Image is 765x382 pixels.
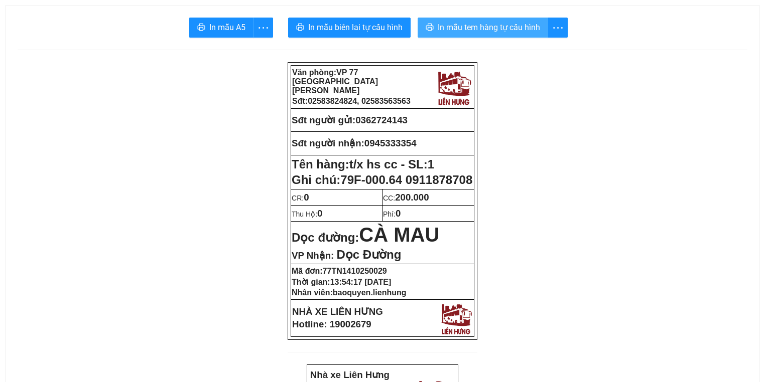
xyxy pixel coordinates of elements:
span: 0362724143 [355,115,408,125]
span: 0 [396,208,401,219]
span: more [253,22,273,34]
span: Ghi chú: [292,173,472,186]
span: Dọc Đường [336,248,401,261]
strong: NHÀ XE LIÊN HƯNG [292,306,383,317]
strong: Hotline: 19002679 [292,319,371,329]
span: VP Nhận: [292,250,334,261]
span: Thu Hộ: [292,210,322,218]
span: 79F-000.64 0911878708 [340,173,472,186]
strong: Sđt người nhận: [292,138,364,148]
span: VP 77 [GEOGRAPHIC_DATA][PERSON_NAME] [292,68,378,95]
span: 0 [317,208,322,219]
span: Phí: [383,210,401,218]
img: logo [108,13,147,54]
span: 77TN1410250029 [323,267,387,275]
span: t/x hs cc - SL: [349,157,434,171]
img: logo [439,301,473,335]
strong: VP: 77 [GEOGRAPHIC_DATA][PERSON_NAME][GEOGRAPHIC_DATA] [4,18,103,61]
button: printerIn mẫu A5 [189,18,253,38]
strong: Phiếu gửi hàng [41,65,109,76]
span: 0945333354 [364,138,417,148]
strong: Nhân viên: [292,288,406,297]
span: 13:54:17 [DATE] [330,278,392,286]
button: more [253,18,273,38]
span: 1 [428,157,434,171]
span: 02583824824, 02583563563 [308,97,411,105]
span: CR: [292,194,309,202]
span: printer [197,23,205,33]
strong: Sđt: [292,97,411,105]
span: more [548,22,567,34]
button: more [548,18,568,38]
span: CÀ MAU [359,224,439,246]
img: logo [435,68,473,106]
strong: Thời gian: [292,278,391,286]
span: In mẫu biên lai tự cấu hình [308,21,403,34]
span: 0 [304,192,309,203]
strong: Văn phòng: [292,68,378,95]
strong: Sđt người gửi: [292,115,355,125]
strong: Nhà xe Liên Hưng [310,369,390,380]
span: baoquyen.lienhung [333,288,407,297]
button: printerIn mẫu biên lai tự cấu hình [288,18,411,38]
span: printer [426,23,434,33]
span: 200.000 [395,192,429,203]
span: In mẫu A5 [209,21,245,34]
strong: Mã đơn: [292,267,387,275]
span: In mẫu tem hàng tự cấu hình [438,21,540,34]
strong: Dọc đường: [292,231,439,244]
strong: Tên hàng: [292,157,434,171]
strong: Nhà xe Liên Hưng [4,5,83,16]
span: printer [296,23,304,33]
span: CC: [383,194,429,202]
button: printerIn mẫu tem hàng tự cấu hình [418,18,548,38]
